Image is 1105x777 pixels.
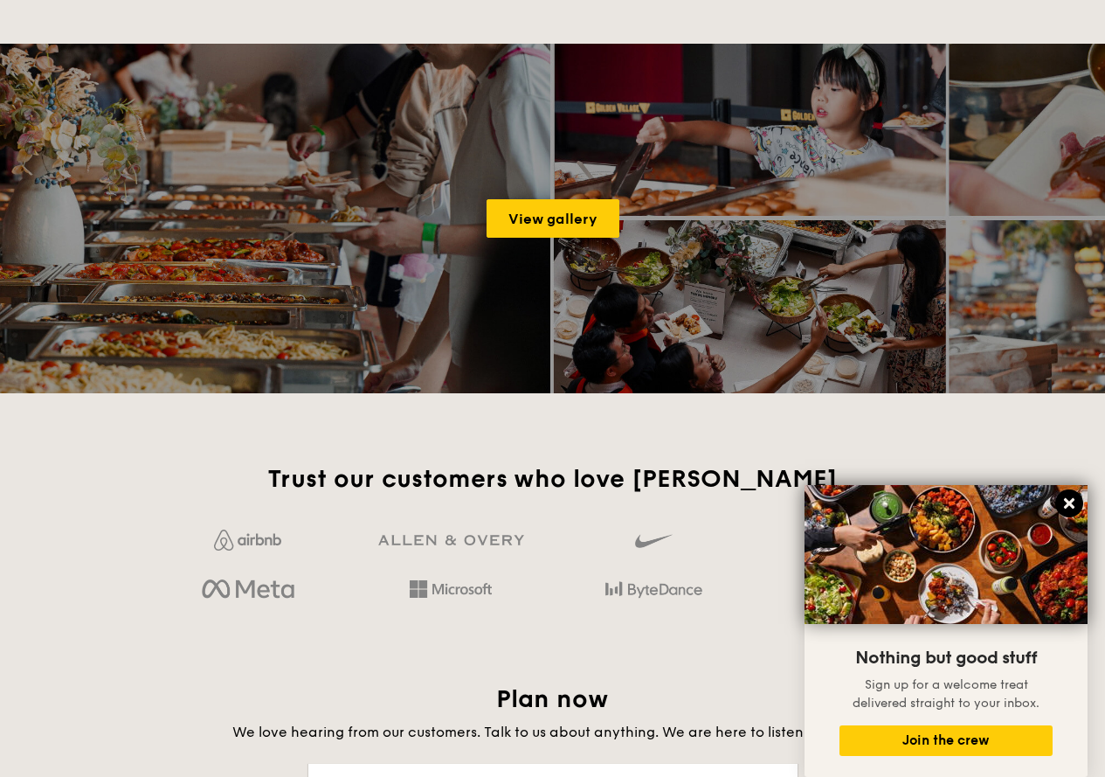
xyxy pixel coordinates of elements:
[202,575,294,605] img: meta.d311700b.png
[855,648,1037,669] span: Nothing but good stuff
[214,530,281,551] img: Jf4Dw0UUCKFd4aYAAAAASUVORK5CYII=
[496,684,609,714] span: Plan now
[839,725,1053,756] button: Join the crew
[487,199,619,238] a: View gallery
[232,724,873,740] span: We love hearing from our customers. Talk to us about anything. We are here to listen and help.
[1055,489,1083,517] button: Close
[635,526,672,556] img: gdlseuq06himwAAAABJRU5ErkJggg==
[410,580,492,598] img: Hd4TfVa7bNwuIo1gAAAAASUVORK5CYII=
[853,677,1039,711] span: Sign up for a welcome treat delivered straight to your inbox.
[605,575,702,605] img: bytedance.dc5c0c88.png
[154,463,951,495] h2: Trust our customers who love [PERSON_NAME]
[805,485,1088,624] img: DSC07876-Edit02-Large.jpeg
[378,535,524,546] img: GRg3jHAAAAABJRU5ErkJggg==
